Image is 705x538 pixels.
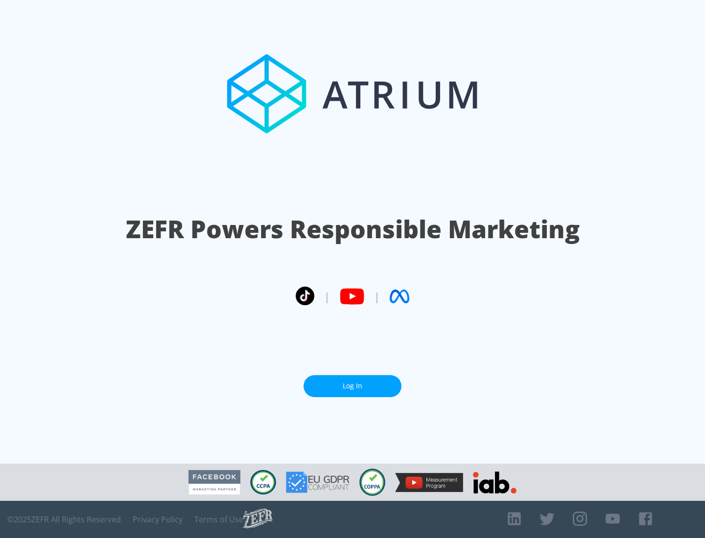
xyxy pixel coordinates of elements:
span: | [324,289,330,304]
a: Privacy Policy [133,515,183,524]
span: | [374,289,380,304]
img: GDPR Compliant [286,471,350,493]
a: Terms of Use [194,515,243,524]
img: COPPA Compliant [359,469,385,496]
h1: ZEFR Powers Responsible Marketing [126,212,580,246]
img: IAB [473,471,517,493]
span: © 2025 ZEFR All Rights Reserved [7,515,121,524]
img: Facebook Marketing Partner [188,470,240,495]
img: CCPA Compliant [250,470,276,494]
img: YouTube Measurement Program [395,473,463,492]
a: Log In [304,375,401,397]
